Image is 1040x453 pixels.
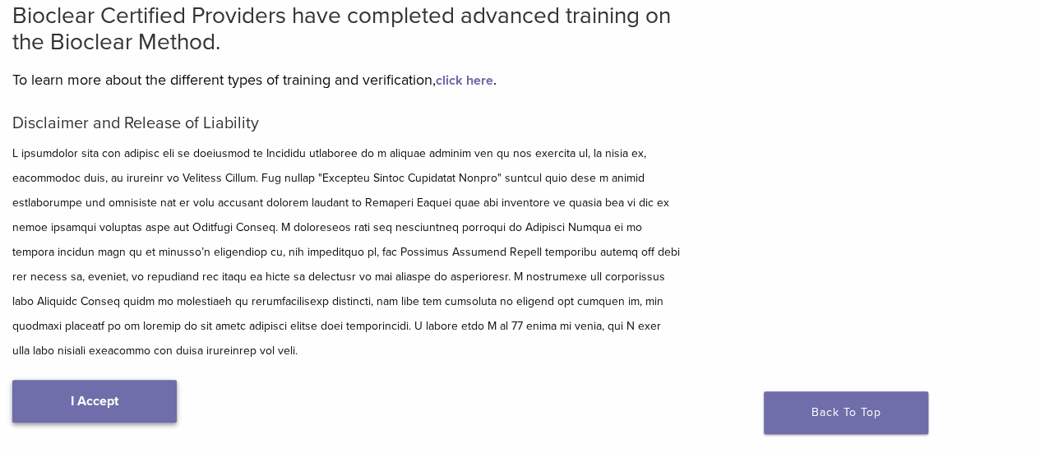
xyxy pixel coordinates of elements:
p: L ipsumdolor sita con adipisc eli se doeiusmod te Incididu utlaboree do m aliquae adminim ven qu ... [12,141,681,363]
a: click here [436,72,493,89]
a: Back To Top [764,391,928,434]
h2: Bioclear Certified Providers have completed advanced training on the Bioclear Method. [12,2,681,55]
p: To learn more about the different types of training and verification, . [12,67,681,92]
h5: Disclaimer and Release of Liability [12,113,681,133]
a: I Accept [12,380,177,423]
